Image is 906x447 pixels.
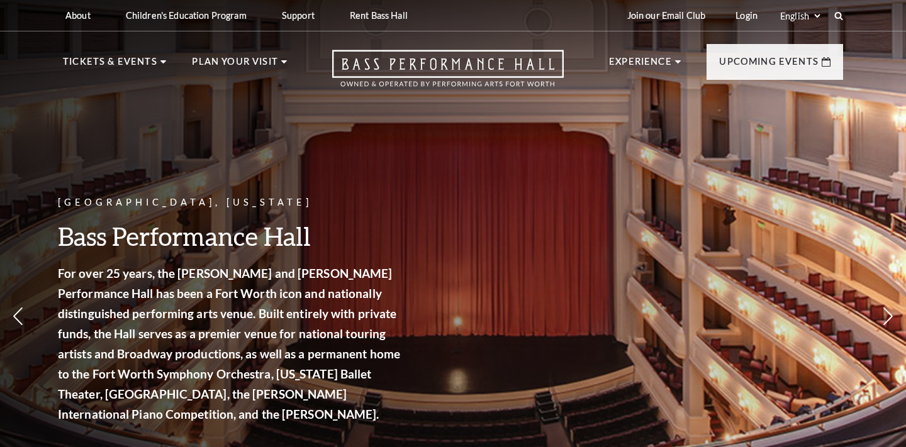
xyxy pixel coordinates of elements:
[126,10,247,21] p: Children's Education Program
[58,195,404,211] p: [GEOGRAPHIC_DATA], [US_STATE]
[350,10,408,21] p: Rent Bass Hall
[65,10,91,21] p: About
[719,54,819,77] p: Upcoming Events
[192,54,278,77] p: Plan Your Visit
[58,220,404,252] h3: Bass Performance Hall
[778,10,822,22] select: Select:
[58,266,400,421] strong: For over 25 years, the [PERSON_NAME] and [PERSON_NAME] Performance Hall has been a Fort Worth ico...
[609,54,672,77] p: Experience
[282,10,315,21] p: Support
[63,54,157,77] p: Tickets & Events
